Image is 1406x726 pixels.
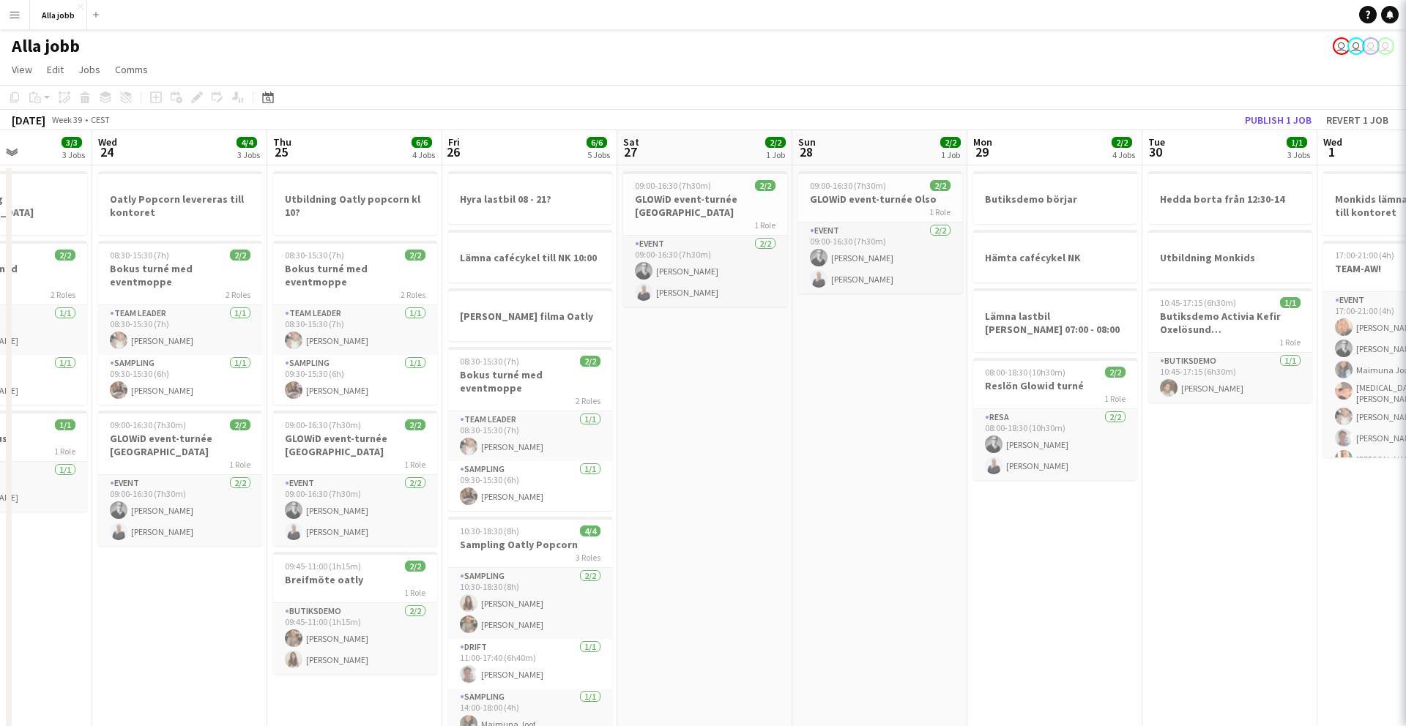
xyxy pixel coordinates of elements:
span: 1 Role [929,206,951,217]
span: Sat [623,135,639,149]
span: 1 Role [229,459,250,470]
div: 1 Job [941,149,960,160]
span: 09:00-16:30 (7h30m) [110,419,186,430]
h3: Bokus turné med eventmoppe [448,368,612,394]
div: 09:00-16:30 (7h30m)2/2GLOWiD event-turnée [GEOGRAPHIC_DATA]1 RoleEvent2/209:00-16:30 (7h30m)[PERS... [623,171,787,307]
span: 4/4 [580,525,600,536]
span: 2 Roles [401,289,425,300]
app-job-card: 09:00-16:30 (7h30m)2/2GLOWiD event-turnée [GEOGRAPHIC_DATA]1 RoleEvent2/209:00-16:30 (7h30m)[PERS... [98,411,262,546]
span: 28 [796,143,816,160]
span: 6/6 [587,137,607,148]
app-card-role: Event2/209:00-16:30 (7h30m)[PERSON_NAME][PERSON_NAME] [623,236,787,307]
div: 3 Jobs [237,149,260,160]
span: 1/1 [1287,137,1307,148]
span: 09:00-16:30 (7h30m) [810,180,886,191]
span: 1/1 [1280,297,1301,308]
span: 1 Role [54,446,75,457]
app-card-role: Team Leader1/108:30-15:30 (7h)[PERSON_NAME] [448,411,612,461]
app-job-card: Oatly Popcorn levereras till kontoret [98,171,262,235]
span: 1 Role [404,587,425,598]
span: 2/2 [765,137,786,148]
app-job-card: 10:45-17:15 (6h30m)1/1Butiksdemo Activia Kefir Oxelösund ([GEOGRAPHIC_DATA])1 RoleButiksdemo1/110... [1148,288,1312,403]
span: 2/2 [580,356,600,367]
div: Hämta cafécykel NK [973,230,1137,282]
span: 2/2 [405,419,425,430]
app-job-card: [PERSON_NAME] filma Oatly [448,288,612,341]
h3: Hämta cafécykel NK [973,251,1137,264]
h3: Oatly Popcorn levereras till kontoret [98,192,262,219]
span: 09:00-16:30 (7h30m) [285,419,361,430]
span: 6/6 [412,137,432,148]
span: 2 Roles [51,289,75,300]
a: Jobs [72,60,106,79]
span: 29 [971,143,992,160]
span: 1 Role [754,220,775,231]
h3: GLOWiD event-turnée [GEOGRAPHIC_DATA] [623,192,787,219]
span: 26 [446,143,460,160]
app-job-card: 08:30-15:30 (7h)2/2Bokus turné med eventmoppe2 RolesTeam Leader1/108:30-15:30 (7h)[PERSON_NAME]Sa... [448,347,612,511]
span: 08:30-15:30 (7h) [110,250,169,261]
app-job-card: Lämna cafécykel till NK 10:00 [448,230,612,282]
span: Wed [1323,135,1342,149]
app-user-avatar: Hedda Lagerbielke [1347,37,1365,55]
div: Utbildning Monkids [1148,230,1312,282]
a: Comms [109,60,154,79]
app-card-role: Event2/209:00-16:30 (7h30m)[PERSON_NAME][PERSON_NAME] [273,475,437,546]
div: 4 Jobs [1112,149,1135,160]
app-card-role: Drift1/111:00-17:40 (6h40m)[PERSON_NAME] [448,639,612,689]
span: Fri [448,135,460,149]
div: 08:30-15:30 (7h)2/2Bokus turné med eventmoppe2 RolesTeam Leader1/108:30-15:30 (7h)[PERSON_NAME]Sa... [98,241,262,405]
span: 2/2 [230,419,250,430]
span: 1 Role [1104,393,1126,404]
app-job-card: Hedda borta från 12:30-14 [1148,171,1312,224]
span: 1 Role [1279,337,1301,348]
app-card-role: Sampling1/109:30-15:30 (6h)[PERSON_NAME] [273,355,437,405]
h3: [PERSON_NAME] filma Oatly [448,310,612,323]
app-job-card: Utbildning Oatly popcorn kl 10? [273,171,437,235]
app-job-card: 08:30-15:30 (7h)2/2Bokus turné med eventmoppe2 RolesTeam Leader1/108:30-15:30 (7h)[PERSON_NAME]Sa... [273,241,437,405]
span: 2 Roles [576,395,600,406]
span: 30 [1146,143,1165,160]
h3: Hyra lastbil 08 - 21? [448,192,612,206]
span: Edit [47,63,64,76]
span: Thu [273,135,291,149]
button: Publish 1 job [1239,111,1317,130]
app-job-card: 09:45-11:00 (1h15m)2/2Breifmöte oatly1 RoleButiksdemo2/209:45-11:00 (1h15m)[PERSON_NAME][PERSON_N... [273,552,437,674]
span: Week 39 [48,114,85,125]
div: 3 Jobs [62,149,85,160]
span: Wed [98,135,117,149]
span: Tue [1148,135,1165,149]
h3: Reslön Glowid turné [973,379,1137,392]
app-card-role: Butiksdemo2/209:45-11:00 (1h15m)[PERSON_NAME][PERSON_NAME] [273,603,437,674]
app-card-role: Event2/209:00-16:30 (7h30m)[PERSON_NAME][PERSON_NAME] [798,222,962,293]
app-job-card: 08:00-18:30 (10h30m)2/2Reslön Glowid turné1 RoleResa2/208:00-18:30 (10h30m)[PERSON_NAME][PERSON_N... [973,358,1137,480]
span: 09:45-11:00 (1h15m) [285,561,361,572]
h3: Bokus turné med eventmoppe [98,262,262,288]
app-card-role: Sampling2/210:30-18:30 (8h)[PERSON_NAME][PERSON_NAME] [448,568,612,639]
span: 2 Roles [226,289,250,300]
app-card-role: Butiksdemo1/110:45-17:15 (6h30m)[PERSON_NAME] [1148,353,1312,403]
app-card-role: Resa2/208:00-18:30 (10h30m)[PERSON_NAME][PERSON_NAME] [973,409,1137,480]
div: 1 Job [766,149,785,160]
span: 08:30-15:30 (7h) [285,250,344,261]
h3: Hedda borta från 12:30-14 [1148,192,1312,206]
span: Sun [798,135,816,149]
app-card-role: Team Leader1/108:30-15:30 (7h)[PERSON_NAME] [98,305,262,355]
span: 3/3 [62,137,82,148]
app-job-card: Butiksdemo börjar [973,171,1137,224]
div: 5 Jobs [587,149,610,160]
div: 09:00-16:30 (7h30m)2/2GLOWiD event-turnée Olso1 RoleEvent2/209:00-16:30 (7h30m)[PERSON_NAME][PERS... [798,171,962,293]
span: 1/1 [55,419,75,430]
app-job-card: Hyra lastbil 08 - 21? [448,171,612,224]
h3: Sampling Oatly Popcorn [448,538,612,551]
app-card-role: Event2/209:00-16:30 (7h30m)[PERSON_NAME][PERSON_NAME] [98,475,262,546]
